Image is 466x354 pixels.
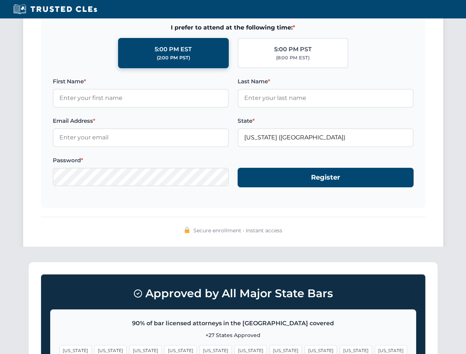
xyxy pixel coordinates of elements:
[238,117,414,125] label: State
[53,156,229,165] label: Password
[193,226,282,235] span: Secure enrollment • Instant access
[155,45,192,54] div: 5:00 PM EST
[238,128,414,147] input: Florida (FL)
[276,54,310,62] div: (8:00 PM EST)
[59,319,407,328] p: 90% of bar licensed attorneys in the [GEOGRAPHIC_DATA] covered
[59,331,407,339] p: +27 States Approved
[53,77,229,86] label: First Name
[184,227,190,233] img: 🔒
[238,168,414,187] button: Register
[238,77,414,86] label: Last Name
[274,45,312,54] div: 5:00 PM PST
[50,284,416,303] h3: Approved by All Major State Bars
[53,128,229,147] input: Enter your email
[157,54,190,62] div: (2:00 PM PST)
[238,89,414,107] input: Enter your last name
[53,117,229,125] label: Email Address
[53,89,229,107] input: Enter your first name
[53,23,414,32] span: I prefer to attend at the following time:
[11,4,99,15] img: Trusted CLEs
